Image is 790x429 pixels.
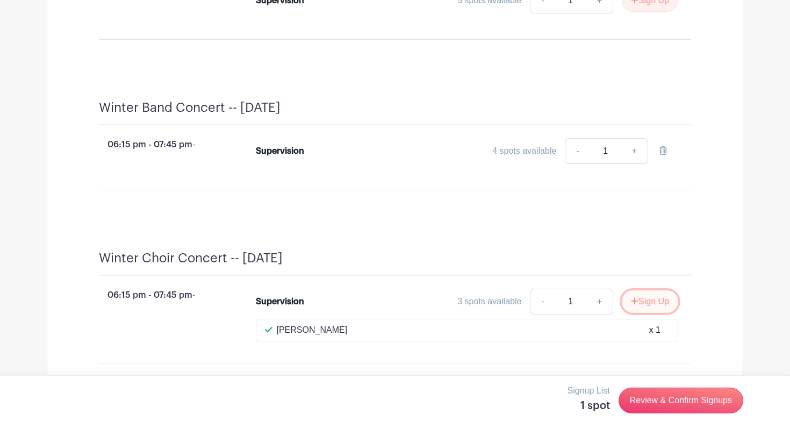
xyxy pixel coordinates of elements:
div: Supervision [256,145,304,158]
button: Sign Up [622,290,678,313]
p: 06:15 pm - 07:45 pm [82,134,239,155]
h4: Winter Choir Concert -- [DATE] [99,251,283,266]
h5: 1 spot [568,399,610,412]
a: - [530,289,555,314]
div: 3 spots available [457,295,521,308]
span: - [192,140,195,149]
a: + [586,289,613,314]
p: [PERSON_NAME] [277,324,348,337]
a: - [565,138,590,164]
div: 4 spots available [492,145,556,158]
p: Signup List [568,384,610,397]
a: Review & Confirm Signups [619,388,743,413]
span: - [192,290,195,299]
div: x 1 [649,324,660,337]
a: + [621,138,648,164]
div: Supervision [256,295,304,308]
h4: Winter Band Concert -- [DATE] [99,100,281,116]
p: 06:15 pm - 07:45 pm [82,284,239,306]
